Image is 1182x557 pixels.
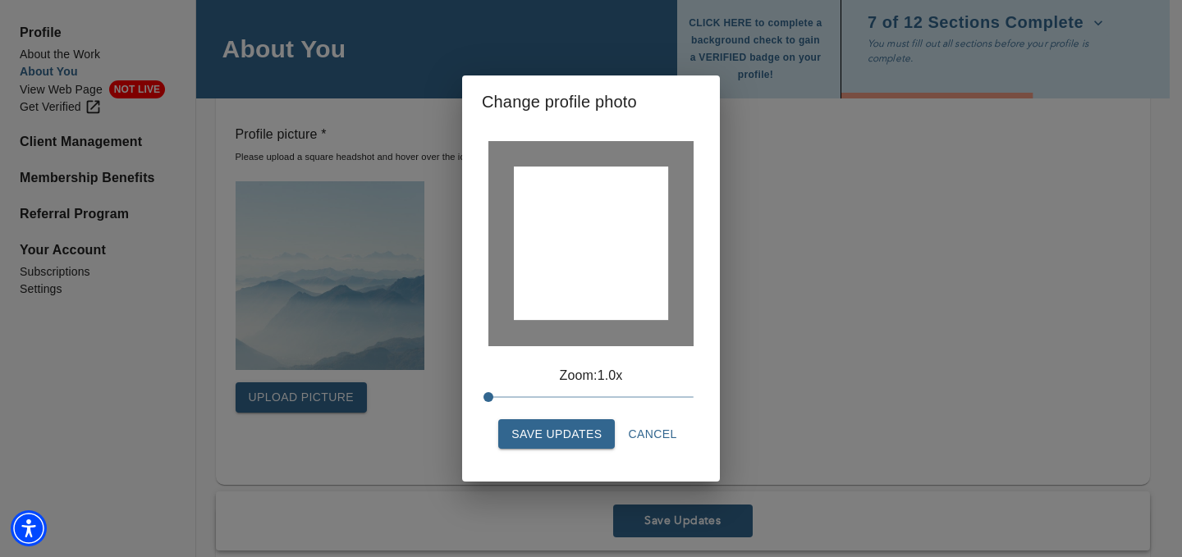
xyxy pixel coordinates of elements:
[628,424,676,445] span: Cancel
[511,424,602,445] span: Save Updates
[11,510,47,546] div: Accessibility Menu
[482,89,700,115] h2: Change profile photo
[498,419,615,450] button: Save Updates
[621,419,683,450] button: Cancel
[488,366,694,386] p: Zoom: 1.0x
